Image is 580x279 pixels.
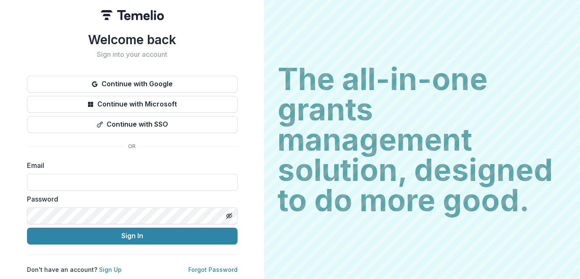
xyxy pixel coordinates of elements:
button: Continue with SSO [27,116,238,133]
label: Email [27,160,233,170]
button: Toggle password visibility [222,209,236,223]
button: Continue with Google [27,76,238,93]
img: Temelio [101,10,164,20]
p: Don't have an account? [27,265,122,274]
button: Continue with Microsoft [27,96,238,113]
a: Forgot Password [188,266,238,273]
h1: Welcome back [27,32,238,47]
label: Password [27,194,233,204]
h2: Sign into your account [27,50,238,58]
a: Sign Up [99,266,122,273]
button: Sign In [27,228,238,244]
